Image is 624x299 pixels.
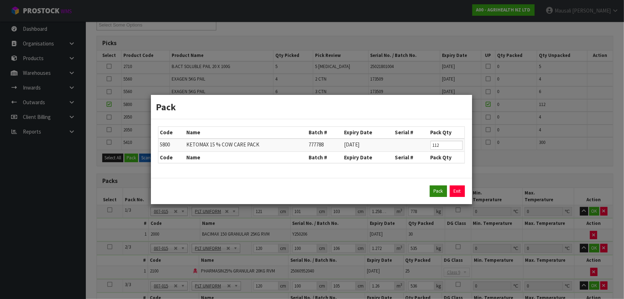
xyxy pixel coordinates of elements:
[185,127,307,138] th: Name
[342,127,393,138] th: Expiry Date
[430,185,447,197] button: Pack
[450,185,465,197] a: Exit
[342,151,393,163] th: Expiry Date
[344,141,359,148] span: [DATE]
[186,141,259,148] span: KETOMAX 15 % COW CARE PACK
[307,127,342,138] th: Batch #
[429,151,465,163] th: Pack Qty
[156,100,467,114] h3: Pack
[307,151,342,163] th: Batch #
[393,127,428,138] th: Serial #
[158,127,185,138] th: Code
[429,127,465,138] th: Pack Qty
[158,151,185,163] th: Code
[309,141,324,148] span: 777788
[393,151,428,163] th: Serial #
[185,151,307,163] th: Name
[160,141,170,148] span: 5800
